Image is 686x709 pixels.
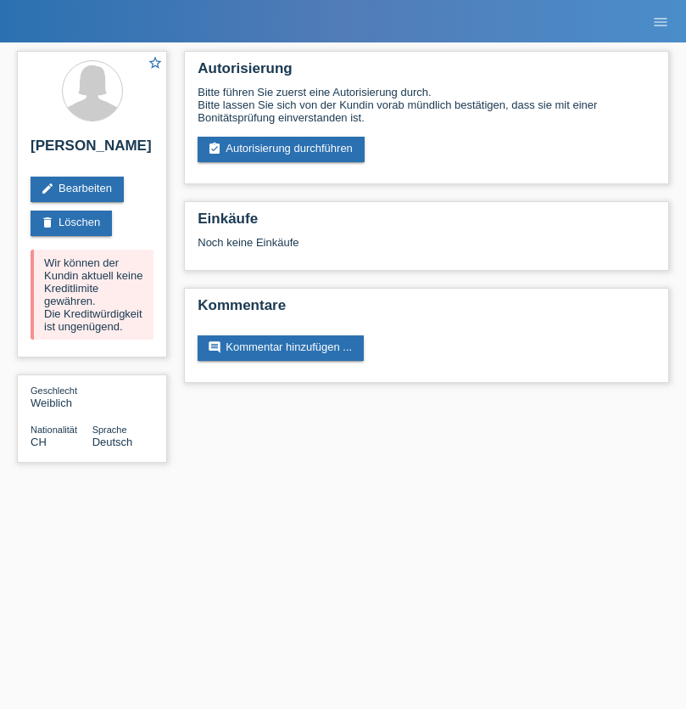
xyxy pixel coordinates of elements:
[652,14,669,31] i: menu
[31,211,112,236] a: deleteLöschen
[198,60,655,86] h2: Autorisierung
[198,236,655,262] div: Noch keine Einkäufe
[198,137,365,162] a: assignment_turned_inAutorisierung durchführen
[31,138,153,163] h2: [PERSON_NAME]
[148,55,163,73] a: star_border
[198,211,655,236] h2: Einkäufe
[198,86,655,124] div: Bitte führen Sie zuerst eine Autorisierung durch. Bitte lassen Sie sich von der Kundin vorab münd...
[208,340,221,354] i: comment
[31,384,92,409] div: Weiblich
[148,55,163,70] i: star_border
[644,16,678,26] a: menu
[41,216,54,229] i: delete
[31,436,47,448] span: Schweiz
[198,297,655,323] h2: Kommentare
[31,385,77,396] span: Geschlecht
[31,177,124,202] a: editBearbeiten
[208,142,221,155] i: assignment_turned_in
[92,436,133,448] span: Deutsch
[31,250,153,340] div: Wir können der Kundin aktuell keine Kreditlimite gewähren. Die Kreditwürdigkeit ist ungenügend.
[198,335,364,361] a: commentKommentar hinzufügen ...
[92,425,127,435] span: Sprache
[41,182,54,195] i: edit
[31,425,77,435] span: Nationalität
